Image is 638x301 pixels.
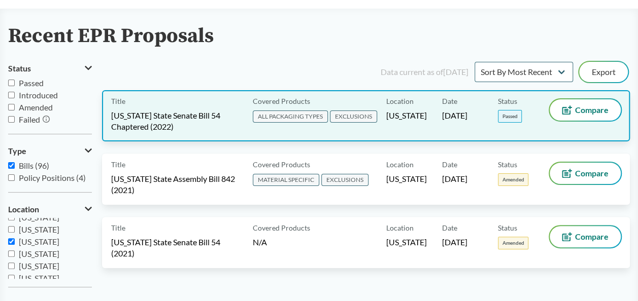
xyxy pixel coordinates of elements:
[8,275,15,281] input: [US_STATE]
[386,159,414,170] span: Location
[550,163,621,184] button: Compare
[498,110,522,123] span: Passed
[19,261,59,271] span: [US_STATE]
[442,96,457,106] span: Date
[386,96,414,106] span: Location
[498,173,528,186] span: Amended
[19,90,58,100] span: Introduced
[253,222,310,233] span: Covered Products
[579,62,628,82] button: Export
[111,173,241,196] span: [US_STATE] State Assembly Bill 842 (2021)
[111,110,241,132] span: [US_STATE] State Senate Bill 54 Chaptered (2022)
[498,222,517,233] span: Status
[381,66,468,78] div: Data current as of [DATE]
[253,110,328,123] span: ALL PACKAGING TYPES
[575,233,609,241] span: Compare
[8,262,15,269] input: [US_STATE]
[498,96,517,106] span: Status
[321,174,368,186] span: EXCLUSIONS
[19,115,40,124] span: Failed
[498,159,517,170] span: Status
[8,80,15,86] input: Passed
[253,237,267,247] span: N/A
[19,273,59,283] span: [US_STATE]
[8,146,26,156] span: Type
[111,222,125,233] span: Title
[8,25,214,48] h2: Recent EPR Proposals
[575,106,609,114] span: Compare
[19,249,59,258] span: [US_STATE]
[19,78,44,88] span: Passed
[8,162,15,169] input: Bills (96)
[575,169,609,177] span: Compare
[111,96,125,106] span: Title
[8,64,31,73] span: Status
[8,92,15,98] input: Introduced
[386,237,427,248] span: [US_STATE]
[8,116,15,123] input: Failed
[19,224,59,234] span: [US_STATE]
[442,110,467,121] span: [DATE]
[19,237,59,246] span: [US_STATE]
[19,173,86,182] span: Policy Positions (4)
[8,142,92,160] button: Type
[8,104,15,110] input: Amended
[8,205,39,214] span: Location
[442,237,467,248] span: [DATE]
[8,201,92,218] button: Location
[253,174,319,186] span: MATERIAL SPECIFIC
[442,222,457,233] span: Date
[8,250,15,257] input: [US_STATE]
[19,102,53,112] span: Amended
[8,238,15,245] input: [US_STATE]
[442,173,467,184] span: [DATE]
[386,173,427,184] span: [US_STATE]
[498,237,528,249] span: Amended
[111,237,241,259] span: [US_STATE] State Senate Bill 54 (2021)
[8,60,92,77] button: Status
[253,96,310,106] span: Covered Products
[19,161,49,170] span: Bills (96)
[8,226,15,233] input: [US_STATE]
[386,110,427,121] span: [US_STATE]
[550,226,621,247] button: Compare
[386,222,414,233] span: Location
[442,159,457,170] span: Date
[8,174,15,181] input: Policy Positions (4)
[253,159,310,170] span: Covered Products
[550,99,621,121] button: Compare
[330,110,377,123] span: EXCLUSIONS
[111,159,125,170] span: Title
